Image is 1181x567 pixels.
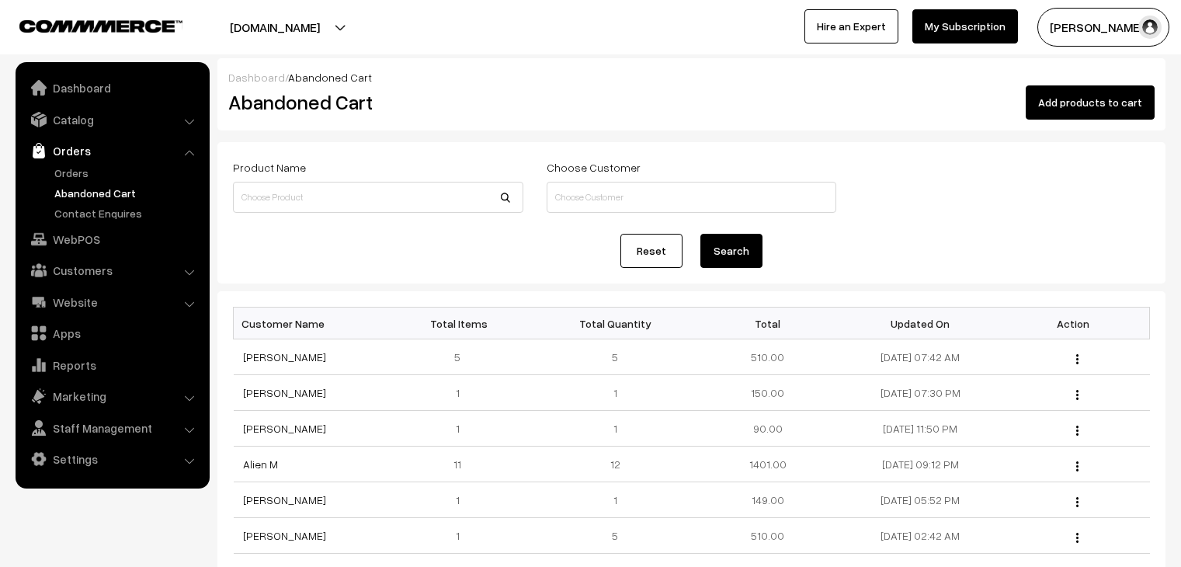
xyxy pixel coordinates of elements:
[844,308,997,339] th: Updated On
[1026,85,1155,120] button: Add products to cart
[691,482,844,518] td: 149.00
[620,234,683,268] a: Reset
[228,71,285,84] a: Dashboard
[228,69,1155,85] div: /
[1076,354,1079,364] img: Menu
[539,447,692,482] td: 12
[19,20,182,32] img: COMMMERCE
[386,411,539,447] td: 1
[19,106,204,134] a: Catalog
[50,205,204,221] a: Contact Enquires
[243,386,326,399] a: [PERSON_NAME]
[19,137,204,165] a: Orders
[844,518,997,554] td: [DATE] 02:42 AM
[243,422,326,435] a: [PERSON_NAME]
[19,382,204,410] a: Marketing
[19,445,204,473] a: Settings
[539,308,692,339] th: Total Quantity
[547,182,837,213] input: Choose Customer
[844,339,997,375] td: [DATE] 07:42 AM
[1076,497,1079,507] img: Menu
[1037,8,1169,47] button: [PERSON_NAME]…
[19,225,204,253] a: WebPOS
[228,90,522,114] h2: Abandoned Cart
[288,71,372,84] span: Abandoned Cart
[804,9,898,43] a: Hire an Expert
[1138,16,1162,39] img: user
[386,375,539,411] td: 1
[1076,426,1079,436] img: Menu
[844,411,997,447] td: [DATE] 11:50 PM
[539,339,692,375] td: 5
[19,288,204,316] a: Website
[997,308,1150,339] th: Action
[243,457,278,471] a: Alien M
[691,375,844,411] td: 150.00
[19,414,204,442] a: Staff Management
[844,447,997,482] td: [DATE] 09:12 PM
[539,375,692,411] td: 1
[1076,533,1079,543] img: Menu
[50,185,204,201] a: Abandoned Cart
[844,482,997,518] td: [DATE] 05:52 PM
[386,339,539,375] td: 5
[912,9,1018,43] a: My Subscription
[844,375,997,411] td: [DATE] 07:30 PM
[386,482,539,518] td: 1
[539,518,692,554] td: 5
[386,447,539,482] td: 11
[19,351,204,379] a: Reports
[50,165,204,181] a: Orders
[539,411,692,447] td: 1
[691,518,844,554] td: 510.00
[175,8,374,47] button: [DOMAIN_NAME]
[19,256,204,284] a: Customers
[691,339,844,375] td: 510.00
[243,493,326,506] a: [PERSON_NAME]
[386,308,539,339] th: Total Items
[539,482,692,518] td: 1
[233,159,306,176] label: Product Name
[700,234,762,268] button: Search
[691,447,844,482] td: 1401.00
[243,350,326,364] a: [PERSON_NAME]
[19,319,204,347] a: Apps
[1076,390,1079,400] img: Menu
[243,529,326,542] a: [PERSON_NAME]
[1076,461,1079,471] img: Menu
[386,518,539,554] td: 1
[691,308,844,339] th: Total
[19,74,204,102] a: Dashboard
[233,182,523,213] input: Choose Product
[691,411,844,447] td: 90.00
[19,16,155,34] a: COMMMERCE
[234,308,387,339] th: Customer Name
[547,159,641,176] label: Choose Customer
